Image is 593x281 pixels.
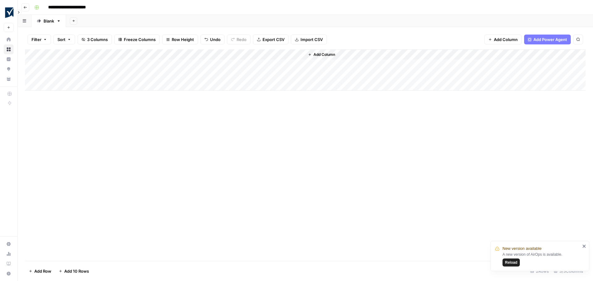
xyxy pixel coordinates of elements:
span: Export CSV [263,36,284,43]
a: Settings [4,239,14,249]
a: Your Data [4,74,14,84]
span: 3 Columns [87,36,108,43]
img: Smartsheet Logo [4,7,15,18]
span: Add Row [34,268,51,274]
button: Add 10 Rows [55,266,93,276]
a: Browse [4,44,14,54]
button: Filter [27,35,51,44]
div: A new version of AirOps is available. [503,252,580,267]
span: Filter [32,36,41,43]
button: Workspace: Smartsheet [4,5,14,20]
span: Add Column [494,36,518,43]
a: Blank [32,15,66,27]
div: 3/3 Columns [551,266,586,276]
span: Row Height [172,36,194,43]
span: Add Power Agent [533,36,567,43]
a: Usage [4,249,14,259]
button: 3 Columns [78,35,112,44]
button: Freeze Columns [114,35,160,44]
span: Freeze Columns [124,36,156,43]
div: Blank [44,18,54,24]
button: Sort [53,35,75,44]
span: New version available [503,246,541,252]
span: Sort [57,36,65,43]
span: Undo [210,36,221,43]
span: Add Column [313,52,335,57]
button: Reload [503,258,520,267]
button: close [582,244,587,249]
span: Redo [237,36,246,43]
a: Home [4,35,14,44]
a: Insights [4,54,14,64]
button: Row Height [162,35,198,44]
span: Reload [505,260,517,265]
span: Add 10 Rows [64,268,89,274]
button: Add Column [484,35,522,44]
button: Import CSV [291,35,327,44]
a: Learning Hub [4,259,14,269]
button: Export CSV [253,35,288,44]
button: Add Power Agent [524,35,571,44]
button: Redo [227,35,250,44]
a: Opportunities [4,64,14,74]
button: Add Column [305,51,338,59]
button: Help + Support [4,269,14,279]
span: Import CSV [301,36,323,43]
button: Add Row [25,266,55,276]
div: 2 Rows [528,266,551,276]
button: Undo [200,35,225,44]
